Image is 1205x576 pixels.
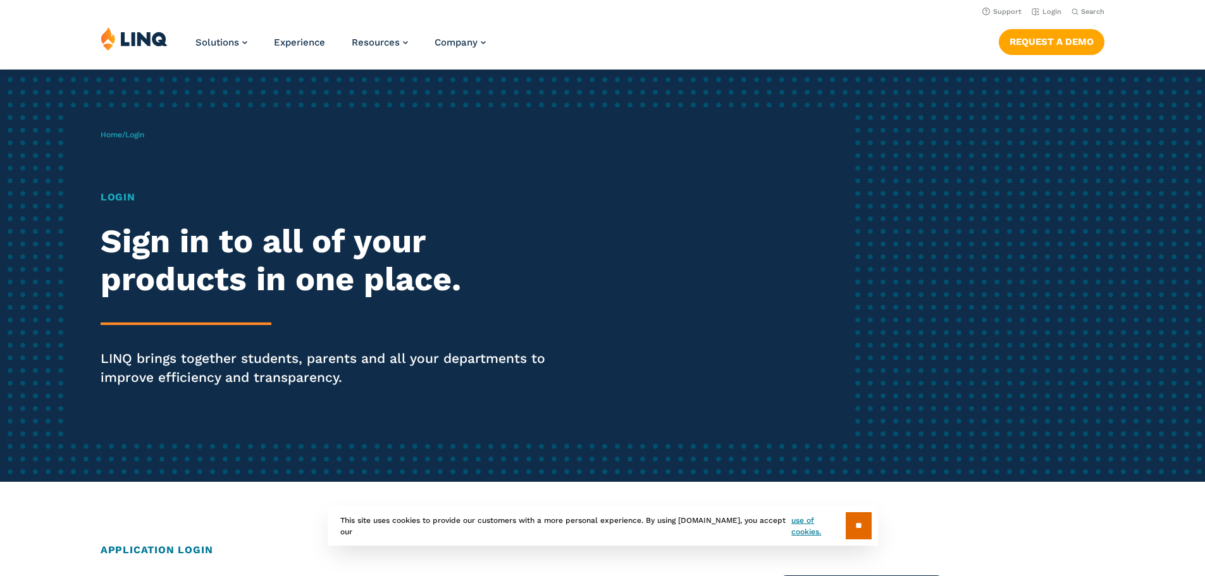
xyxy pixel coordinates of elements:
[999,29,1104,54] a: Request a Demo
[195,27,486,68] nav: Primary Navigation
[1081,8,1104,16] span: Search
[101,223,565,298] h2: Sign in to all of your products in one place.
[274,37,325,48] a: Experience
[1032,8,1061,16] a: Login
[1072,7,1104,16] button: Open Search Bar
[999,27,1104,54] nav: Button Navigation
[101,130,144,139] span: /
[791,515,845,537] a: use of cookies.
[352,37,408,48] a: Resources
[101,349,565,387] p: LINQ brings together students, parents and all your departments to improve efficiency and transpa...
[125,130,144,139] span: Login
[101,190,565,205] h1: Login
[435,37,478,48] span: Company
[195,37,239,48] span: Solutions
[982,8,1022,16] a: Support
[101,27,168,51] img: LINQ | K‑12 Software
[101,130,122,139] a: Home
[328,506,878,546] div: This site uses cookies to provide our customers with a more personal experience. By using [DOMAIN...
[352,37,400,48] span: Resources
[195,37,247,48] a: Solutions
[435,37,486,48] a: Company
